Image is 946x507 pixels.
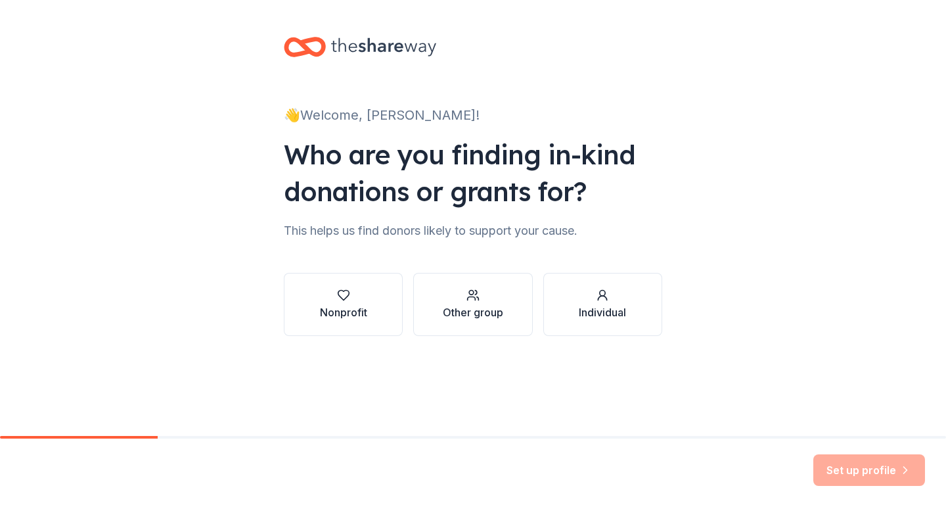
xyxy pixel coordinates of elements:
div: This helps us find donors likely to support your cause. [284,220,662,241]
div: 👋 Welcome, [PERSON_NAME]! [284,105,662,126]
div: Other group [443,304,503,320]
div: Individual [579,304,626,320]
button: Nonprofit [284,273,403,336]
div: Nonprofit [320,304,367,320]
button: Other group [413,273,532,336]
div: Who are you finding in-kind donations or grants for? [284,136,662,210]
button: Individual [543,273,662,336]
